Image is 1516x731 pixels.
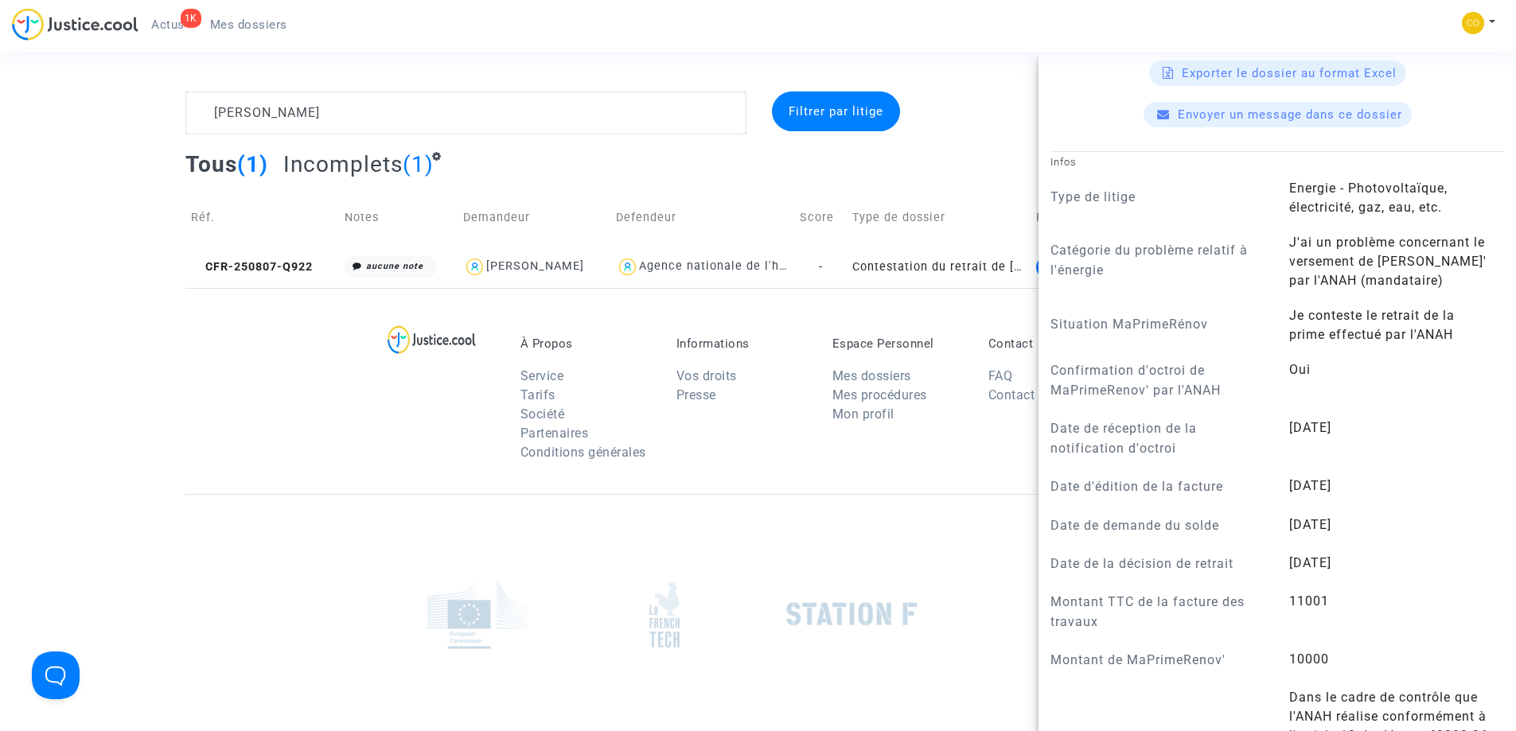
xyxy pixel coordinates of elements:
[1178,107,1402,122] span: Envoyer un message dans ce dossier
[832,368,911,383] a: Mes dossiers
[339,189,458,246] td: Notes
[1289,651,1329,667] span: 10000
[366,261,423,271] i: aucune note
[520,387,555,402] a: Tarifs
[676,336,809,351] p: Informations
[32,651,80,699] iframe: Help Scout Beacon - Open
[1289,308,1455,342] span: Je conteste le retrait de la prime effectué par l'ANAH
[1462,12,1484,34] img: 84a266a8493598cb3cce1313e02c3431
[1050,515,1265,535] p: Date de demande du solde
[1289,235,1487,288] span: J'ai un problème concernant le versement de [PERSON_NAME]' par l'ANAH (mandataire)
[191,260,313,274] span: CFR-250807-Q922
[463,255,486,278] img: icon-user.svg
[1050,314,1265,334] p: Situation MaPrimeRénov
[283,151,403,177] span: Incomplets
[676,368,737,383] a: Vos droits
[1050,476,1265,496] p: Date d'édition de la facture
[639,259,814,273] div: Agence nationale de l'habitat
[181,9,201,28] div: 1K
[794,189,847,246] td: Score
[151,17,185,32] span: Actus
[988,387,1035,402] a: Contact
[789,104,883,119] span: Filtrer par litige
[1050,360,1265,400] p: Confirmation d'octroi de MaPrimeRenov' par l'ANAH
[1050,187,1265,207] p: Type de litige
[12,8,138,41] img: jc-logo.svg
[988,368,1013,383] a: FAQ
[486,259,584,273] div: [PERSON_NAME]
[616,255,639,278] img: icon-user.svg
[1050,554,1265,574] p: Date de la décision de retrait
[1289,420,1331,435] span: [DATE]
[832,406,894,422] a: Mon profil
[520,406,565,422] a: Société
[847,246,1031,288] td: Contestation du retrait de [PERSON_NAME] par l'ANAH (mandataire)
[1289,478,1331,493] span: [DATE]
[237,151,268,177] span: (1)
[988,336,1120,351] p: Contact
[1050,592,1265,632] p: Montant TTC de la facture des travaux
[1289,555,1331,570] span: [DATE]
[1050,418,1265,458] p: Date de réception de la notification d'octroi
[210,17,287,32] span: Mes dossiers
[458,189,610,246] td: Demandeur
[388,325,476,354] img: logo-lg.svg
[1050,156,1077,168] small: Infos
[520,445,646,460] a: Conditions générales
[185,189,339,246] td: Réf.
[427,580,527,649] img: europe_commision.png
[832,387,927,402] a: Mes procédures
[520,336,653,351] p: À Propos
[676,387,716,402] a: Presse
[138,13,197,37] a: 1KActus
[520,368,564,383] a: Service
[819,260,823,274] span: -
[1031,189,1165,246] td: Phase
[610,189,794,246] td: Defendeur
[786,602,918,626] img: stationf.png
[197,13,300,37] a: Mes dossiers
[649,581,680,648] img: french_tech.png
[1036,256,1141,278] div: Mise en demeure
[1289,593,1329,609] span: 11001
[1289,181,1448,215] span: Energie - Photovoltaïque, électricité, gaz, eau, etc.
[847,189,1031,246] td: Type de dossier
[1182,66,1397,80] span: Exporter le dossier au format Excel
[185,151,237,177] span: Tous
[1050,240,1265,280] p: Catégorie du problème relatif à l'énergie
[1289,517,1331,532] span: [DATE]
[1289,362,1311,377] span: Oui
[520,426,589,441] a: Partenaires
[1050,650,1265,670] p: Montant de MaPrimeRenov'
[403,151,434,177] span: (1)
[832,336,965,351] p: Espace Personnel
